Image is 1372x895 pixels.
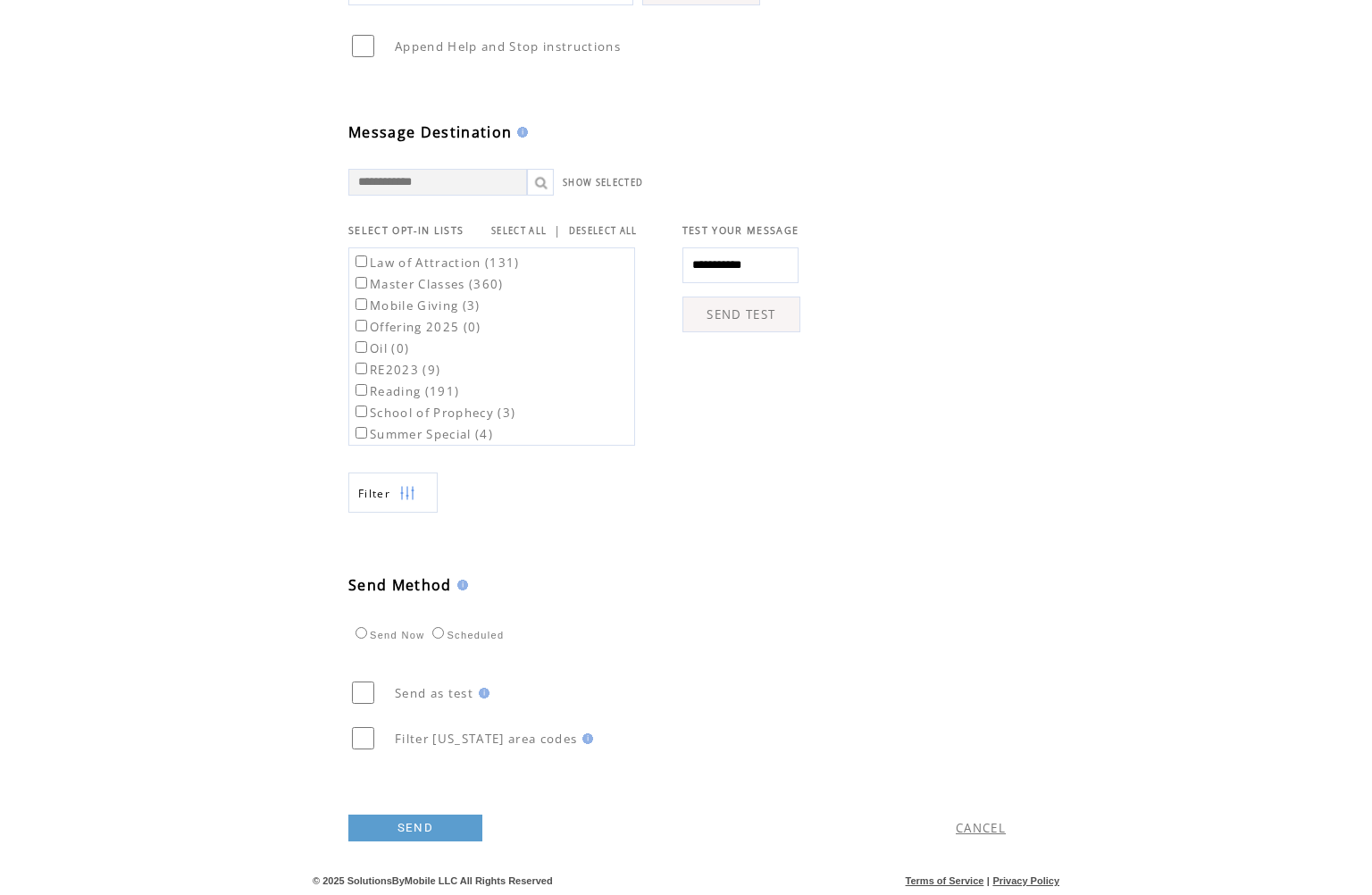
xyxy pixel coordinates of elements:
[473,688,489,698] img: help.gif
[348,473,438,513] a: Filter
[992,875,1059,886] a: Privacy Policy
[395,731,577,747] span: Filter [US_STATE] area codes
[356,255,367,267] input: Law of Attraction (131)
[906,875,984,886] a: Terms of Service
[352,276,504,292] label: Master Classes (360)
[554,222,561,238] span: |
[356,427,367,439] input: Summer Special (4)
[512,127,528,138] img: help.gif
[399,473,415,514] img: filters.png
[956,820,1006,836] a: CANCEL
[563,177,643,188] a: SHOW SELECTED
[356,298,367,310] input: Mobile Giving (3)
[577,733,593,744] img: help.gif
[348,122,512,142] span: Message Destination
[348,575,452,595] span: Send Method
[432,627,444,639] input: Scheduled
[313,875,553,886] span: © 2025 SolutionsByMobile LLC All Rights Reserved
[356,277,367,289] input: Master Classes (360)
[352,297,481,314] label: Mobile Giving (3)
[352,362,440,378] label: RE2023 (9)
[987,875,990,886] span: |
[358,486,390,501] span: Show filters
[395,685,473,701] span: Send as test
[352,340,409,356] label: Oil (0)
[452,580,468,590] img: help.gif
[352,255,520,271] label: Law of Attraction (131)
[351,630,424,640] label: Send Now
[356,341,367,353] input: Oil (0)
[395,38,621,54] span: Append Help and Stop instructions
[356,320,367,331] input: Offering 2025 (0)
[491,225,547,237] a: SELECT ALL
[356,384,367,396] input: Reading (191)
[348,815,482,841] a: SEND
[348,224,464,237] span: SELECT OPT-IN LISTS
[352,319,481,335] label: Offering 2025 (0)
[356,627,367,639] input: Send Now
[356,363,367,374] input: RE2023 (9)
[352,426,493,442] label: Summer Special (4)
[352,383,459,399] label: Reading (191)
[352,405,515,421] label: School of Prophecy (3)
[682,297,800,332] a: SEND TEST
[682,224,799,237] span: TEST YOUR MESSAGE
[569,225,638,237] a: DESELECT ALL
[356,406,367,417] input: School of Prophecy (3)
[428,630,504,640] label: Scheduled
